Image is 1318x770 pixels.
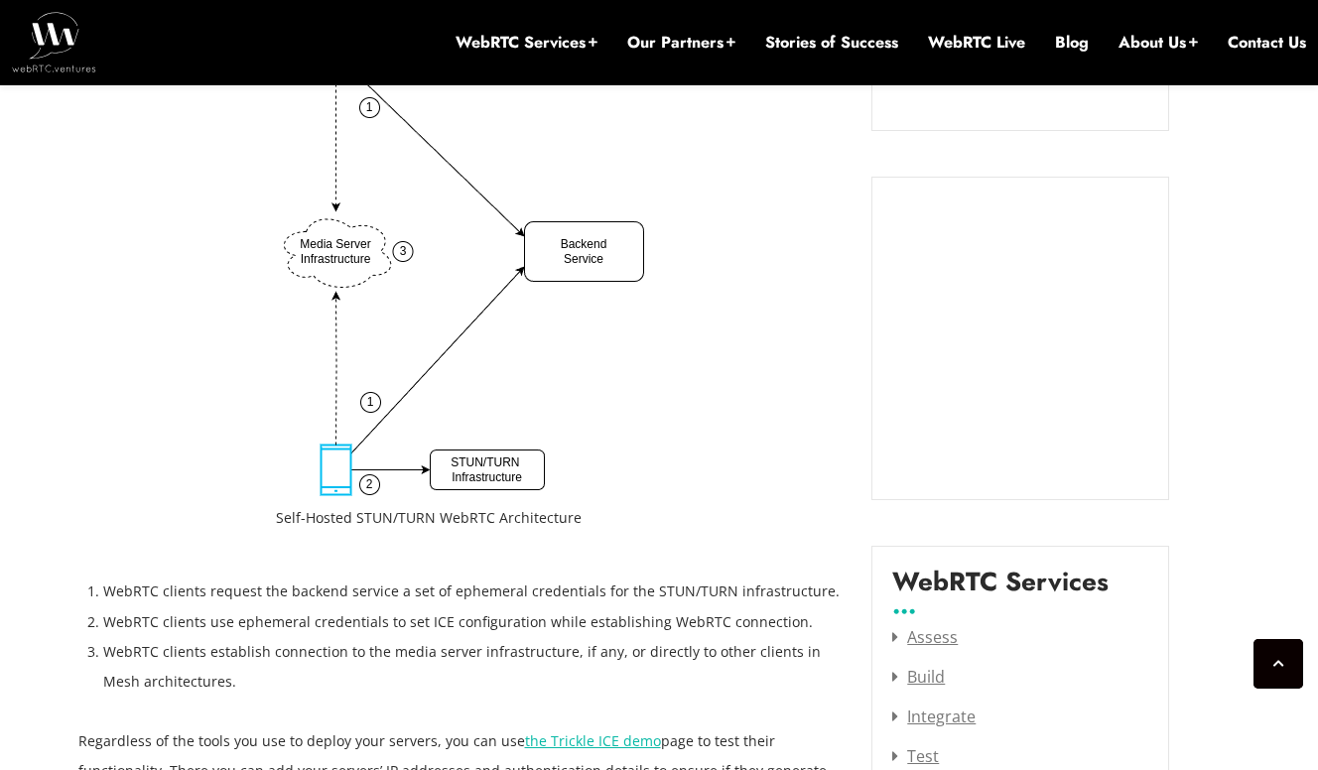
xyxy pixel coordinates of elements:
[456,32,597,54] a: WebRTC Services
[103,577,843,606] li: WebRTC clients request the backend service a set of ephemeral credentials for the STUN/TURN infra...
[103,637,843,697] li: WebRTC clients establish connection to the media server infrastructure, if any, or directly to ot...
[1228,32,1306,54] a: Contact Us
[892,626,958,648] a: Assess
[892,745,939,767] a: Test
[892,567,1109,612] label: WebRTC Services
[1119,32,1198,54] a: About Us
[103,607,843,637] li: WebRTC clients use ephemeral credentials to set ICE configuration while establishing WebRTC conne...
[892,197,1148,479] iframe: Embedded CTA
[1055,32,1089,54] a: Blog
[892,706,976,727] a: Integrate
[276,503,644,533] figcaption: Self-Hosted STUN/TURN WebRTC Architecture
[928,32,1025,54] a: WebRTC Live
[627,32,735,54] a: Our Partners
[892,666,945,688] a: Build
[765,32,898,54] a: Stories of Success
[12,12,96,71] img: WebRTC.ventures
[525,731,661,750] a: the Trickle ICE demo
